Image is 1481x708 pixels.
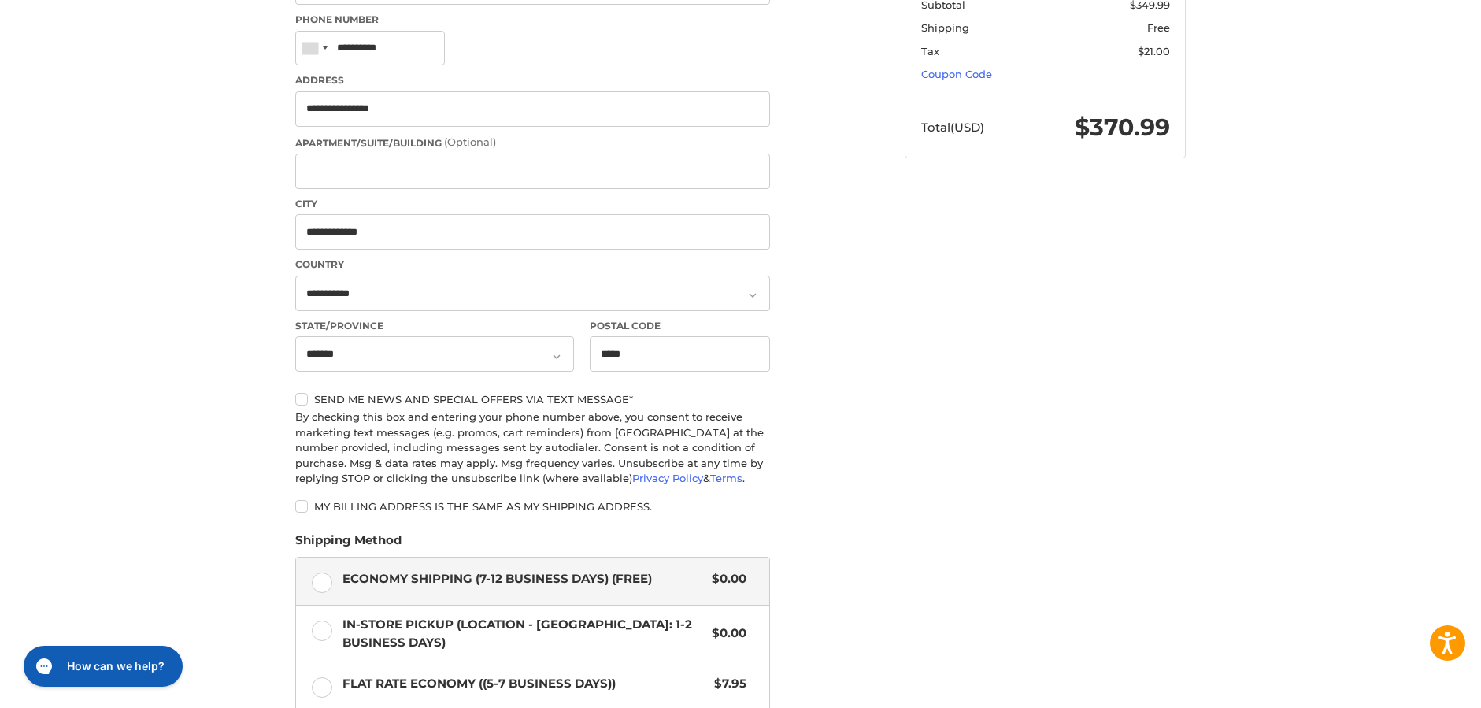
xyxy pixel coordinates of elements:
[342,675,707,693] span: Flat Rate Economy ((5-7 Business Days))
[295,73,770,87] label: Address
[1147,21,1170,34] span: Free
[921,45,939,57] span: Tax
[295,258,770,272] label: Country
[295,135,770,150] label: Apartment/Suite/Building
[704,625,746,643] span: $0.00
[16,640,187,692] iframe: Gorgias live chat messenger
[590,319,771,333] label: Postal Code
[921,68,992,80] a: Coupon Code
[704,570,746,588] span: $0.00
[1075,113,1170,142] span: $370.99
[921,21,969,34] span: Shipping
[295,410,770,487] div: By checking this box and entering your phone number above, you consent to receive marketing text ...
[342,616,705,651] span: In-Store Pickup (Location - [GEOGRAPHIC_DATA]: 1-2 BUSINESS DAYS)
[295,13,770,27] label: Phone Number
[295,500,770,513] label: My billing address is the same as my shipping address.
[295,319,574,333] label: State/Province
[342,570,705,588] span: Economy Shipping (7-12 Business Days) (Free)
[295,197,770,211] label: City
[295,532,402,557] legend: Shipping Method
[710,472,742,484] a: Terms
[921,120,984,135] span: Total (USD)
[444,135,496,148] small: (Optional)
[1138,45,1170,57] span: $21.00
[706,675,746,693] span: $7.95
[632,472,703,484] a: Privacy Policy
[295,393,770,406] label: Send me news and special offers via text message*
